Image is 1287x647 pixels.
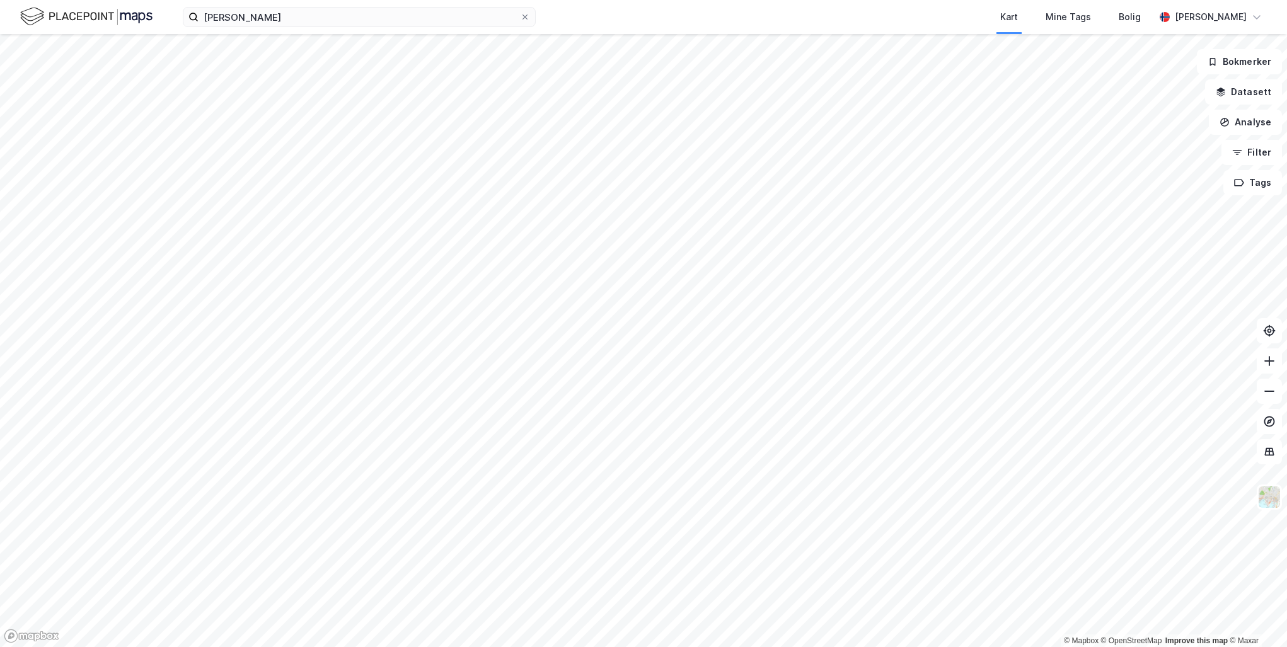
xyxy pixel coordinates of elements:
[1119,9,1141,25] div: Bolig
[1000,9,1018,25] div: Kart
[1224,587,1287,647] div: Kontrollprogram for chat
[1175,9,1247,25] div: [PERSON_NAME]
[1101,636,1162,645] a: OpenStreetMap
[1197,49,1282,74] button: Bokmerker
[199,8,520,26] input: Søk på adresse, matrikkel, gårdeiere, leietakere eller personer
[4,629,59,643] a: Mapbox homepage
[1224,587,1287,647] iframe: Chat Widget
[1165,636,1228,645] a: Improve this map
[1064,636,1099,645] a: Mapbox
[20,6,153,28] img: logo.f888ab2527a4732fd821a326f86c7f29.svg
[1223,170,1282,195] button: Tags
[1209,110,1282,135] button: Analyse
[1221,140,1282,165] button: Filter
[1046,9,1091,25] div: Mine Tags
[1257,485,1281,509] img: Z
[1205,79,1282,105] button: Datasett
